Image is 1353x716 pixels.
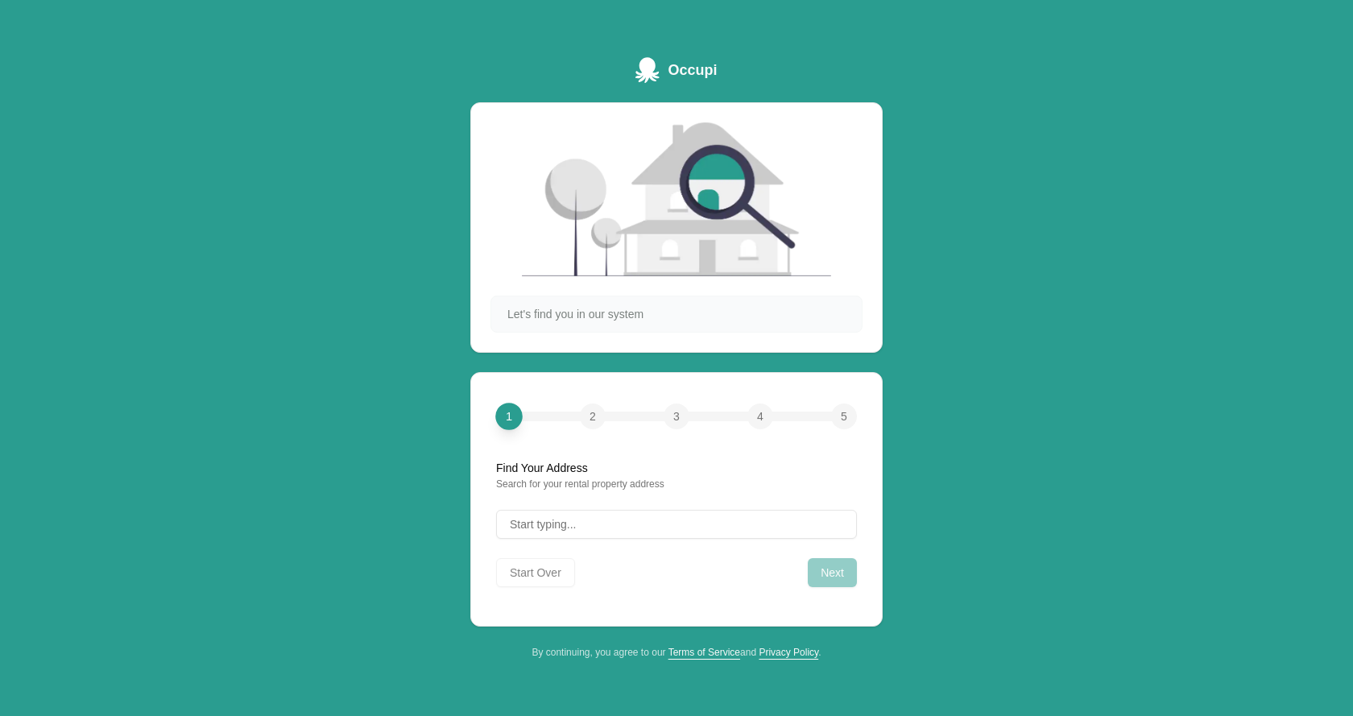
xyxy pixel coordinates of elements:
[507,306,643,322] span: Let's find you in our system
[496,460,857,476] div: Find Your Address
[510,516,576,532] span: Start typing...
[668,59,717,81] span: Occupi
[506,408,512,425] span: 1
[590,408,596,424] span: 2
[668,647,740,658] a: Terms of Service
[757,408,763,424] span: 4
[841,408,847,424] span: 5
[673,408,680,424] span: 3
[470,646,883,659] div: By continuing, you agree to our and .
[496,478,857,490] div: Search for your rental property address
[522,122,831,276] img: House searching illustration
[635,57,717,83] a: Occupi
[759,647,818,658] a: Privacy Policy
